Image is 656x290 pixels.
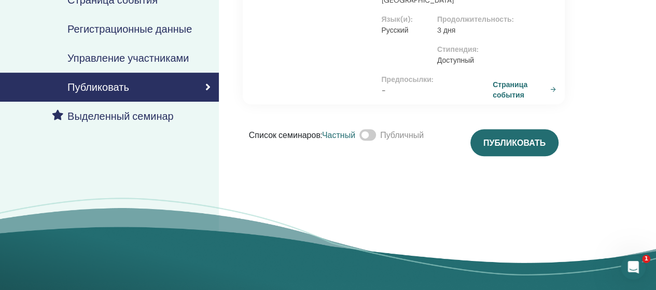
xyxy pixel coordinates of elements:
[493,79,560,99] a: Страница события
[381,75,431,84] font: Предпосылки
[381,25,408,35] font: Русский
[493,80,527,99] font: Страница события
[477,45,479,54] font: :
[470,129,559,156] button: Публиковать
[644,255,648,262] font: 1
[437,56,474,65] font: Доступный
[437,25,455,35] font: 3 дня
[431,75,434,84] font: :
[381,15,411,24] font: Язык(и)
[249,130,320,141] font: Список семинаров
[437,15,512,24] font: Продолжительность
[380,130,424,141] font: Публичный
[483,137,546,148] font: Публиковать
[67,22,192,36] font: Регистрационные данные
[67,80,129,94] font: Публиковать
[411,15,413,24] font: :
[621,255,646,280] iframe: Интерком-чат в режиме реального времени
[437,45,477,54] font: Стипендия
[67,51,189,65] font: Управление участниками
[511,15,513,24] font: :
[320,130,322,141] font: :
[322,130,355,141] font: Частный
[67,109,174,123] font: Выделенный семинар
[381,86,385,95] font: -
